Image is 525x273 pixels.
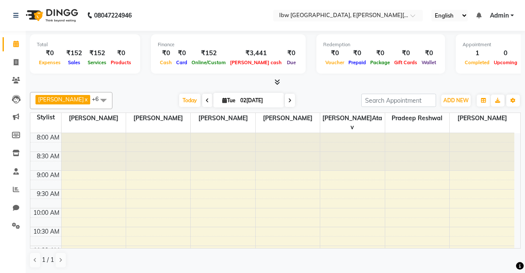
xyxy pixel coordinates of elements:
span: [PERSON_NAME] [62,113,126,124]
span: [PERSON_NAME] [38,96,84,103]
div: ₹0 [346,48,368,58]
b: 08047224946 [94,3,132,27]
input: Search Appointment [361,94,436,107]
div: ₹0 [419,48,438,58]
span: Upcoming [492,59,519,65]
div: 0 [492,48,519,58]
div: 10:00 AM [32,208,61,217]
span: [PERSON_NAME]atav [320,113,384,133]
span: Sales [66,59,83,65]
div: ₹3,441 [228,48,284,58]
span: [PERSON_NAME] [126,113,190,124]
div: 11:00 AM [32,246,61,255]
span: 1 / 1 [42,255,54,264]
div: ₹152 [86,48,109,58]
div: ₹0 [158,48,174,58]
input: 2025-09-02 [238,94,280,107]
div: Total [37,41,133,48]
div: 9:30 AM [35,190,61,199]
div: 9:00 AM [35,171,61,180]
span: Wallet [419,59,438,65]
span: Products [109,59,133,65]
span: Services [86,59,109,65]
a: x [84,96,88,103]
div: Redemption [323,41,438,48]
img: logo [22,3,80,27]
span: Pradeep reshwal [385,113,449,124]
div: ₹0 [109,48,133,58]
div: 10:30 AM [32,227,61,236]
span: Expenses [37,59,63,65]
span: Due [285,59,298,65]
span: Package [368,59,392,65]
span: Today [179,94,201,107]
div: ₹0 [174,48,189,58]
span: Cash [158,59,174,65]
span: Completed [463,59,492,65]
span: +6 [92,95,105,102]
span: Voucher [323,59,346,65]
span: ADD NEW [443,97,469,104]
span: [PERSON_NAME] [450,113,514,124]
div: Stylist [30,113,61,122]
span: Card [174,59,189,65]
button: ADD NEW [441,95,471,107]
div: 8:30 AM [35,152,61,161]
div: ₹0 [392,48,419,58]
span: [PERSON_NAME] cash [228,59,284,65]
div: Finance [158,41,299,48]
div: 1 [463,48,492,58]
div: ₹152 [63,48,86,58]
div: ₹0 [284,48,299,58]
div: ₹0 [37,48,63,58]
div: ₹0 [323,48,346,58]
div: ₹152 [189,48,228,58]
span: Prepaid [346,59,368,65]
span: Gift Cards [392,59,419,65]
span: [PERSON_NAME] [191,113,255,124]
span: Tue [220,97,238,104]
span: Admin [490,11,509,20]
div: 8:00 AM [35,133,61,142]
span: [PERSON_NAME] [256,113,320,124]
div: ₹0 [368,48,392,58]
span: Online/Custom [189,59,228,65]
